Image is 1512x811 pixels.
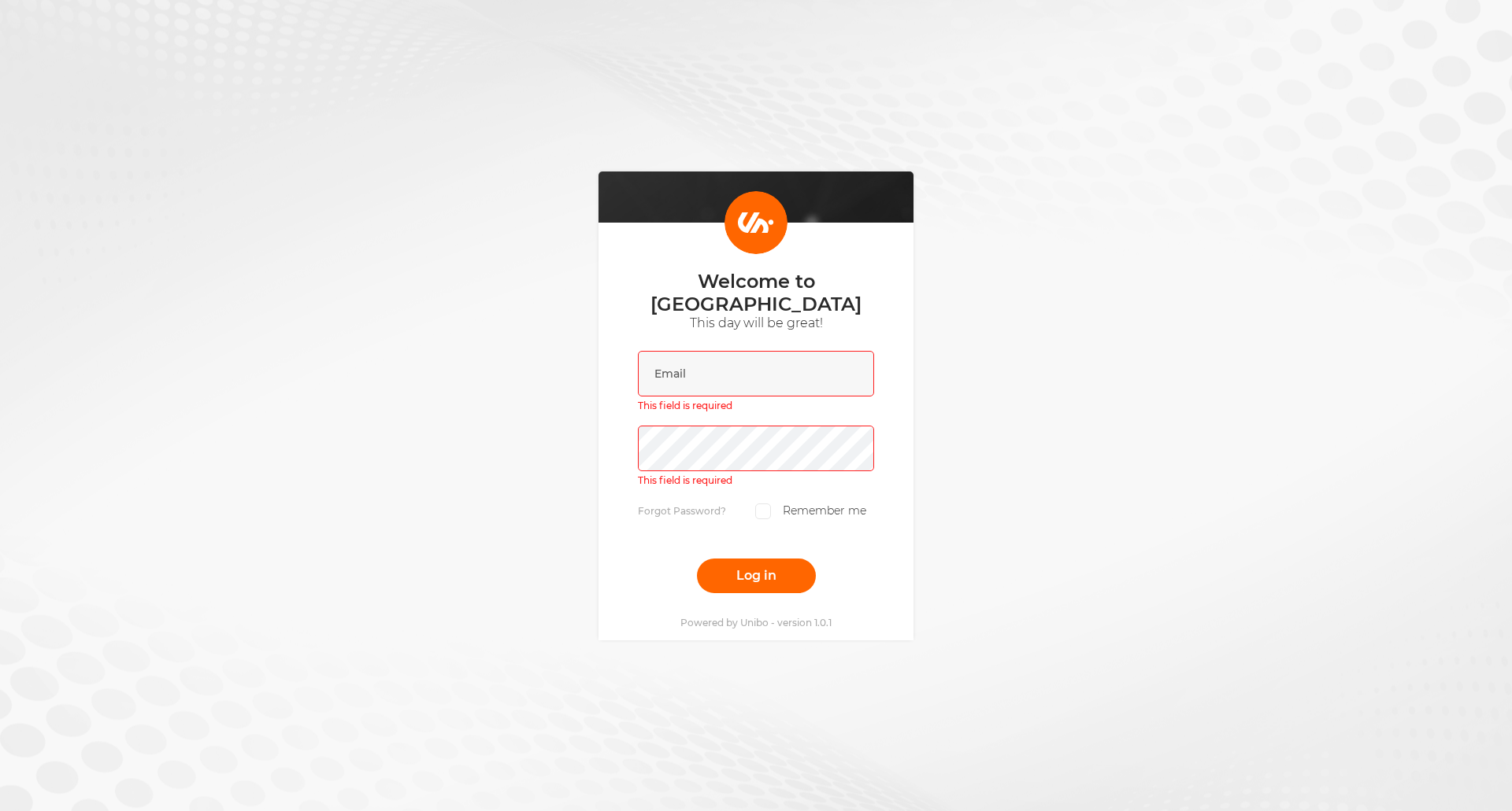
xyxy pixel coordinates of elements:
img: Login [724,191,787,254]
input: Remember me [755,503,771,519]
a: Forgot Password? [638,505,726,517]
p: Powered by Unibo - version 1.0.1 [680,617,832,629]
label: Remember me [755,503,866,519]
input: Email [638,351,874,396]
div: This field is required [638,471,874,492]
p: Welcome to [GEOGRAPHIC_DATA] [638,270,874,315]
button: Log in [697,558,816,593]
p: This day will be great! [638,315,874,331]
div: This field is required [638,396,874,418]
